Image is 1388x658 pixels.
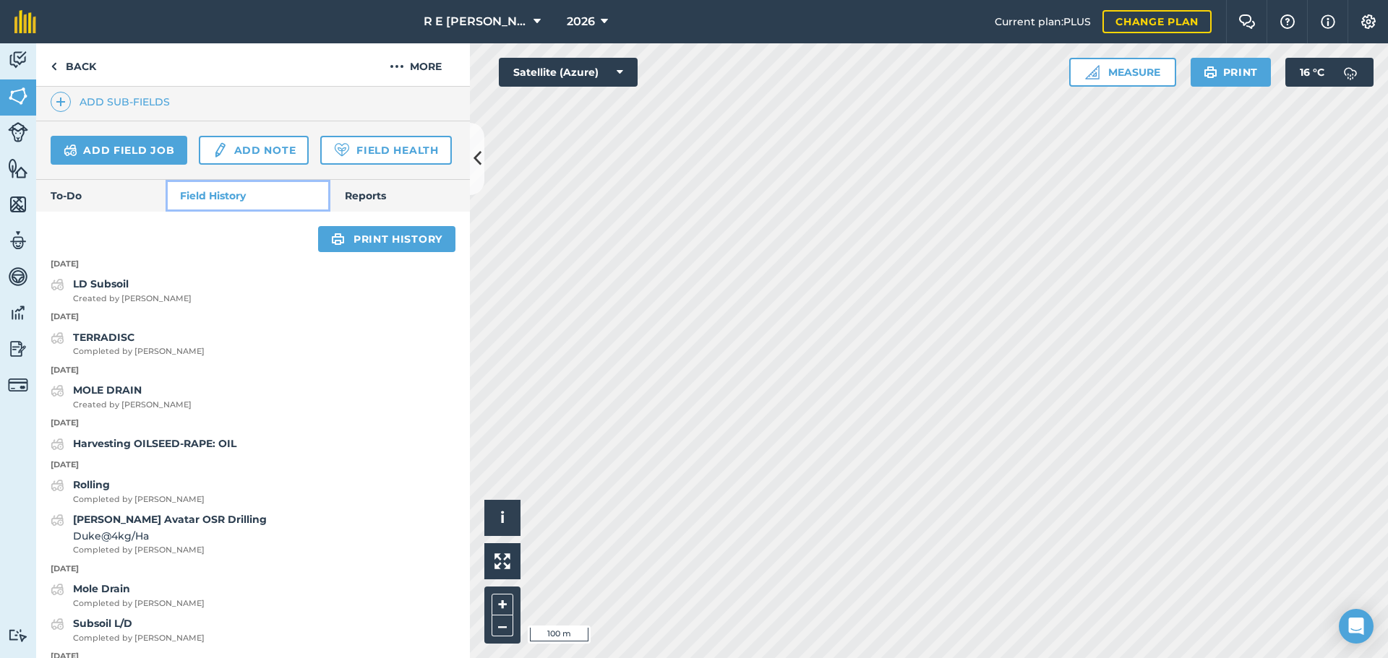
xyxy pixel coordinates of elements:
[51,436,64,453] img: svg+xml;base64,PD94bWwgdmVyc2lvbj0iMS4wIiBlbmNvZGluZz0idXRmLTgiPz4KPCEtLSBHZW5lcmF0b3I6IEFkb2JlIE...
[51,276,64,293] img: svg+xml;base64,PD94bWwgdmVyc2lvbj0iMS4wIiBlbmNvZGluZz0idXRmLTgiPz4KPCEtLSBHZW5lcmF0b3I6IEFkb2JlIE...
[51,329,205,358] a: TERRADISCCompleted by [PERSON_NAME]
[8,375,28,395] img: svg+xml;base64,PD94bWwgdmVyc2lvbj0iMS4wIiBlbmNvZGluZz0idXRmLTgiPz4KPCEtLSBHZW5lcmF0b3I6IEFkb2JlIE...
[8,230,28,251] img: svg+xml;base64,PD94bWwgdmVyc2lvbj0iMS4wIiBlbmNvZGluZz0idXRmLTgiPz4KPCEtLSBHZW5lcmF0b3I6IEFkb2JlIE...
[484,500,520,536] button: i
[51,581,205,610] a: Mole DrainCompleted by [PERSON_NAME]
[51,477,205,506] a: RollingCompleted by [PERSON_NAME]
[73,277,129,290] strong: LD Subsoil
[8,194,28,215] img: svg+xml;base64,PHN2ZyB4bWxucz0iaHR0cDovL3d3dy53My5vcmcvMjAwMC9zdmciIHdpZHRoPSI1NiIgaGVpZ2h0PSI2MC...
[424,13,528,30] span: R E [PERSON_NAME]
[8,157,28,179] img: svg+xml;base64,PHN2ZyB4bWxucz0iaHR0cDovL3d3dy53My5vcmcvMjAwMC9zdmciIHdpZHRoPSI1NiIgaGVpZ2h0PSI2MC...
[51,92,176,112] a: Add sub-fields
[51,136,187,165] a: Add field job
[36,417,470,430] p: [DATE]
[73,617,132,630] strong: Subsoil L/D
[199,136,309,165] a: Add note
[51,477,64,494] img: svg+xml;base64,PD94bWwgdmVyc2lvbj0iMS4wIiBlbmNvZGluZz0idXRmLTgiPz4KPCEtLSBHZW5lcmF0b3I6IEFkb2JlIE...
[1285,58,1374,87] button: 16 °C
[331,230,345,248] img: svg+xml;base64,PHN2ZyB4bWxucz0iaHR0cDovL3d3dy53My5vcmcvMjAwMC9zdmciIHdpZHRoPSIxOSIgaGVpZ2h0PSIyNC...
[73,345,205,358] span: Completed by [PERSON_NAME]
[166,180,330,212] a: Field History
[212,142,228,159] img: svg+xml;base64,PD94bWwgdmVyc2lvbj0iMS4wIiBlbmNvZGluZz0idXRmLTgiPz4KPCEtLSBHZW5lcmF0b3I6IEFkb2JlIE...
[51,615,205,644] a: Subsoil L/DCompleted by [PERSON_NAME]
[56,93,66,111] img: svg+xml;base64,PHN2ZyB4bWxucz0iaHR0cDovL3d3dy53My5vcmcvMjAwMC9zdmciIHdpZHRoPSIxNCIgaGVpZ2h0PSIyNC...
[73,597,205,610] span: Completed by [PERSON_NAME]
[1204,64,1217,81] img: svg+xml;base64,PHN2ZyB4bWxucz0iaHR0cDovL3d3dy53My5vcmcvMjAwMC9zdmciIHdpZHRoPSIxOSIgaGVpZ2h0PSIyNC...
[8,266,28,287] img: svg+xml;base64,PD94bWwgdmVyc2lvbj0iMS4wIiBlbmNvZGluZz0idXRmLTgiPz4KPCEtLSBHZW5lcmF0b3I6IEFkb2JlIE...
[51,615,64,633] img: svg+xml;base64,PD94bWwgdmVyc2lvbj0iMS4wIiBlbmNvZGluZz0idXRmLTgiPz4KPCEtLSBHZW5lcmF0b3I6IEFkb2JlIE...
[1085,65,1100,79] img: Ruler icon
[51,581,64,598] img: svg+xml;base64,PD94bWwgdmVyc2lvbj0iMS4wIiBlbmNvZGluZz0idXRmLTgiPz4KPCEtLSBHZW5lcmF0b3I6IEFkb2JlIE...
[73,399,192,412] span: Created by [PERSON_NAME]
[73,478,110,491] strong: Rolling
[36,258,470,271] p: [DATE]
[51,511,267,556] a: [PERSON_NAME] Avatar OSR DrillingDuke@4kg/HaCompleted by [PERSON_NAME]
[36,180,166,212] a: To-Do
[499,58,638,87] button: Satellite (Azure)
[1069,58,1176,87] button: Measure
[494,553,510,569] img: Four arrows, one pointing top left, one top right, one bottom right and the last bottom left
[51,511,64,529] img: svg+xml;base64,PD94bWwgdmVyc2lvbj0iMS4wIiBlbmNvZGluZz0idXRmLTgiPz4KPCEtLSBHZW5lcmF0b3I6IEFkb2JlIE...
[73,632,205,645] span: Completed by [PERSON_NAME]
[51,58,57,75] img: svg+xml;base64,PHN2ZyB4bWxucz0iaHR0cDovL3d3dy53My5vcmcvMjAwMC9zdmciIHdpZHRoPSI5IiBoZWlnaHQ9IjI0Ii...
[492,615,513,636] button: –
[36,563,470,576] p: [DATE]
[73,528,267,544] span: Duke @ 4 kg / Ha
[500,508,505,527] span: i
[1279,14,1296,29] img: A question mark icon
[390,58,404,75] img: svg+xml;base64,PHN2ZyB4bWxucz0iaHR0cDovL3d3dy53My5vcmcvMjAwMC9zdmciIHdpZHRoPSIyMCIgaGVpZ2h0PSIyNC...
[320,136,451,165] a: Field Health
[567,13,595,30] span: 2026
[73,293,192,306] span: Created by [PERSON_NAME]
[1336,58,1365,87] img: svg+xml;base64,PD94bWwgdmVyc2lvbj0iMS4wIiBlbmNvZGluZz0idXRmLTgiPz4KPCEtLSBHZW5lcmF0b3I6IEFkb2JlIE...
[8,122,28,142] img: svg+xml;base64,PD94bWwgdmVyc2lvbj0iMS4wIiBlbmNvZGluZz0idXRmLTgiPz4KPCEtLSBHZW5lcmF0b3I6IEFkb2JlIE...
[361,43,470,86] button: More
[36,459,470,472] p: [DATE]
[14,10,36,33] img: fieldmargin Logo
[995,14,1091,30] span: Current plan : PLUS
[73,513,267,526] strong: [PERSON_NAME] Avatar OSR Drilling
[492,594,513,615] button: +
[51,436,236,453] a: Harvesting OILSEED-RAPE: OIL
[51,382,64,399] img: svg+xml;base64,PD94bWwgdmVyc2lvbj0iMS4wIiBlbmNvZGluZz0idXRmLTgiPz4KPCEtLSBHZW5lcmF0b3I6IEFkb2JlIE...
[318,226,455,252] a: Print history
[8,85,28,107] img: svg+xml;base64,PHN2ZyB4bWxucz0iaHR0cDovL3d3dy53My5vcmcvMjAwMC9zdmciIHdpZHRoPSI1NiIgaGVpZ2h0PSI2MC...
[8,302,28,324] img: svg+xml;base64,PD94bWwgdmVyc2lvbj0iMS4wIiBlbmNvZGluZz0idXRmLTgiPz4KPCEtLSBHZW5lcmF0b3I6IEFkb2JlIE...
[8,49,28,71] img: svg+xml;base64,PD94bWwgdmVyc2lvbj0iMS4wIiBlbmNvZGluZz0idXRmLTgiPz4KPCEtLSBHZW5lcmF0b3I6IEFkb2JlIE...
[1321,13,1335,30] img: svg+xml;base64,PHN2ZyB4bWxucz0iaHR0cDovL3d3dy53My5vcmcvMjAwMC9zdmciIHdpZHRoPSIxNyIgaGVpZ2h0PSIxNy...
[8,628,28,642] img: svg+xml;base64,PD94bWwgdmVyc2lvbj0iMS4wIiBlbmNvZGluZz0idXRmLTgiPz4KPCEtLSBHZW5lcmF0b3I6IEFkb2JlIE...
[73,544,267,557] span: Completed by [PERSON_NAME]
[330,180,470,212] a: Reports
[73,384,142,397] strong: MOLE DRAIN
[51,329,64,347] img: svg+xml;base64,PD94bWwgdmVyc2lvbj0iMS4wIiBlbmNvZGluZz0idXRmLTgiPz4KPCEtLSBHZW5lcmF0b3I6IEFkb2JlIE...
[64,142,77,159] img: svg+xml;base64,PD94bWwgdmVyc2lvbj0iMS4wIiBlbmNvZGluZz0idXRmLTgiPz4KPCEtLSBHZW5lcmF0b3I6IEFkb2JlIE...
[1360,14,1377,29] img: A cog icon
[73,493,205,506] span: Completed by [PERSON_NAME]
[36,43,111,86] a: Back
[73,437,236,450] strong: Harvesting OILSEED-RAPE: OIL
[73,582,130,595] strong: Mole Drain
[73,331,134,344] strong: TERRADISC
[36,364,470,377] p: [DATE]
[1339,609,1374,644] div: Open Intercom Messenger
[8,338,28,360] img: svg+xml;base64,PD94bWwgdmVyc2lvbj0iMS4wIiBlbmNvZGluZz0idXRmLTgiPz4KPCEtLSBHZW5lcmF0b3I6IEFkb2JlIE...
[51,276,192,305] a: LD SubsoilCreated by [PERSON_NAME]
[1102,10,1212,33] a: Change plan
[1238,14,1256,29] img: Two speech bubbles overlapping with the left bubble in the forefront
[36,311,470,324] p: [DATE]
[51,382,192,411] a: MOLE DRAINCreated by [PERSON_NAME]
[1191,58,1272,87] button: Print
[1300,58,1324,87] span: 16 ° C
